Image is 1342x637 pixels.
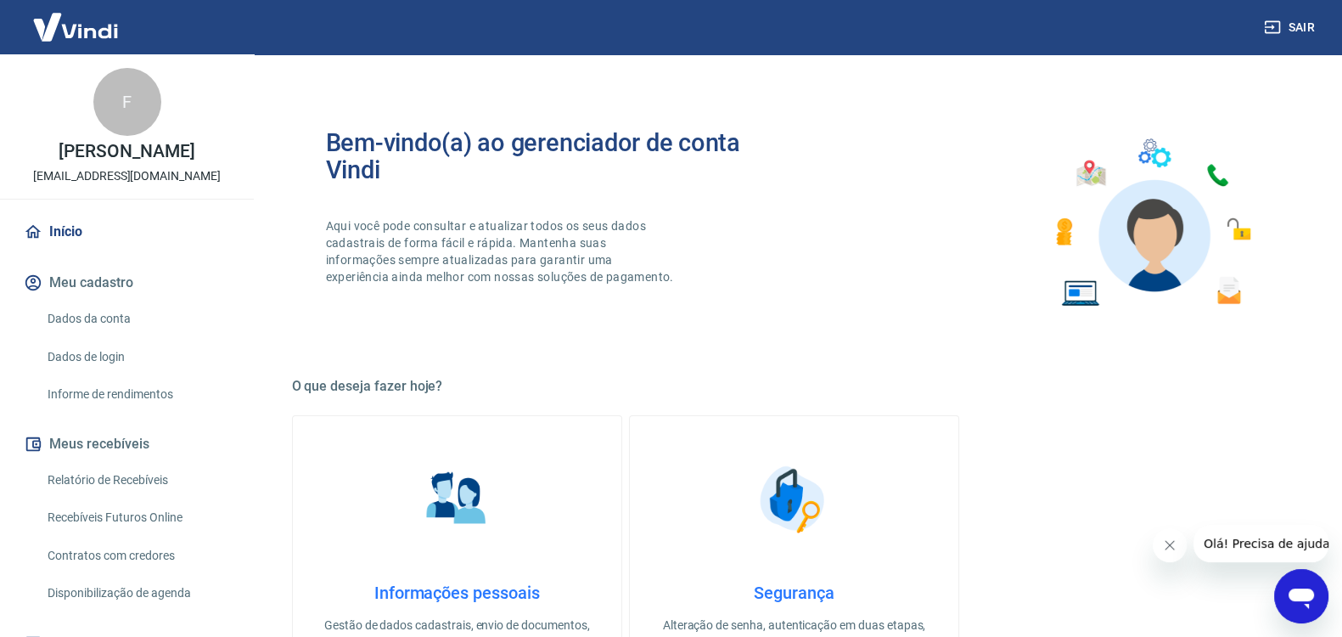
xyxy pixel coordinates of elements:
[41,377,233,412] a: Informe de rendimentos
[326,217,677,285] p: Aqui você pode consultar e atualizar todos os seus dados cadastrais de forma fácil e rápida. Mant...
[292,378,1297,395] h5: O que deseja fazer hoje?
[1153,528,1187,562] iframe: Fechar mensagem
[93,68,161,136] div: F
[326,129,795,183] h2: Bem-vindo(a) ao gerenciador de conta Vindi
[751,457,836,542] img: Segurança
[1274,569,1328,623] iframe: Botão para abrir a janela de mensagens
[320,583,594,603] h4: Informações pessoais
[1041,129,1263,317] img: Imagem de um avatar masculino com diversos icones exemplificando as funcionalidades do gerenciado...
[657,583,931,603] h4: Segurança
[41,340,233,375] a: Dados de login
[10,12,143,25] span: Olá! Precisa de ajuda?
[20,213,233,251] a: Início
[59,143,194,161] p: [PERSON_NAME]
[20,1,131,53] img: Vindi
[33,167,221,185] p: [EMAIL_ADDRESS][DOMAIN_NAME]
[414,457,499,542] img: Informações pessoais
[1193,525,1328,562] iframe: Mensagem da empresa
[41,500,233,535] a: Recebíveis Futuros Online
[20,264,233,302] button: Meu cadastro
[41,302,233,336] a: Dados da conta
[20,426,233,463] button: Meus recebíveis
[1261,12,1322,43] button: Sair
[41,576,233,611] a: Disponibilização de agenda
[41,463,233,498] a: Relatório de Recebíveis
[41,538,233,573] a: Contratos com credores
